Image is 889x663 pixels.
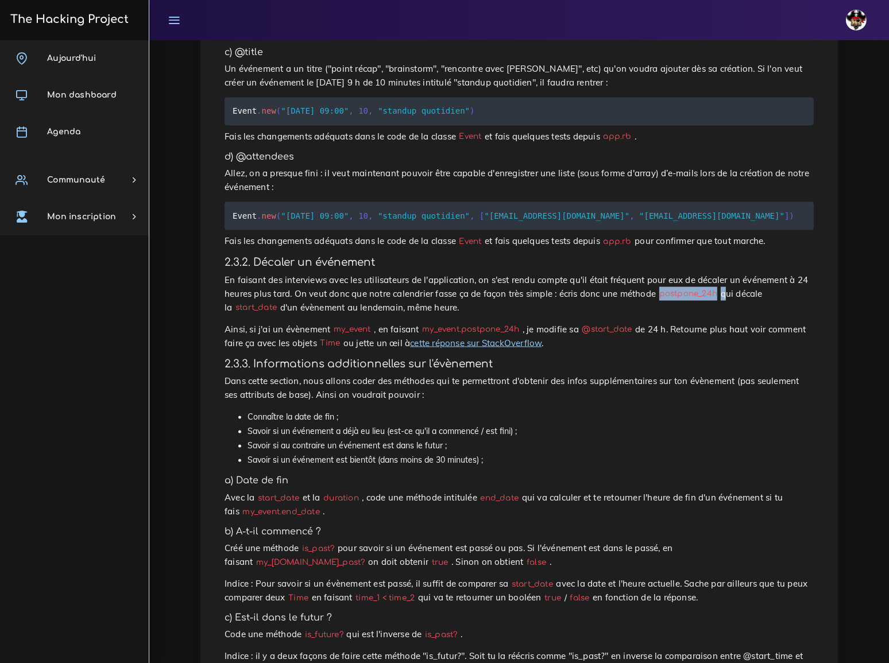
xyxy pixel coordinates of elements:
[656,288,721,300] code: postpone_24h
[470,211,474,220] span: ,
[225,62,814,90] p: Un événement a un titre ("point récap", "brainstorm", "rencontre avec [PERSON_NAME]", etc) qu'on ...
[508,579,556,591] code: start_date
[281,107,349,116] span: "[DATE] 09:00"
[232,302,280,314] code: start_date
[248,453,814,468] li: Savoir si un événement est bientôt (dans moins de 30 minutes) ;
[225,542,814,569] p: Créé une méthode pour savoir si un événement est passé ou pas. Si l'événement est dans le passé, ...
[225,47,814,58] h5: c) @title
[47,176,105,184] span: Communauté
[378,211,470,220] span: "standup quotidien"
[262,211,276,220] span: new
[784,211,789,220] span: ]
[456,236,485,248] code: Event
[470,107,474,116] span: )
[579,324,635,336] code: @start_date
[317,338,343,350] code: Time
[410,338,542,348] a: cette réponse sur StackOverflow
[353,592,418,604] code: time_1 < time_2
[225,375,814,402] p: Dans cette section, nous allons coder des méthodes qui te permettront d'obtenir des infos supplém...
[233,107,257,116] span: Event
[330,324,374,336] code: my_event
[257,211,261,220] span: .
[47,127,80,136] span: Agenda
[225,256,814,269] h4: 2.3.2. Décaler un événement
[378,107,470,116] span: "standup quotidien"
[524,557,550,569] code: false
[789,211,794,220] span: )
[225,476,814,487] h5: a) Date de fin
[47,91,117,99] span: Mon dashboard
[846,10,867,30] img: avatar
[225,273,814,315] p: En faisant des interviews avec les utilisateurs de l'application, on s'est rendu compte qu'il éta...
[7,13,129,26] h3: The Hacking Project
[47,54,96,63] span: Aujourd'hui
[320,493,362,505] code: duration
[567,592,593,604] code: false
[225,323,814,350] p: Ainsi, si j'ai un évènement , en faisant , je modifie sa de 24 h. Retourne plus haut voir comment...
[248,425,814,439] li: Savoir si un événement a déjà eu lieu (est-ce qu'il a commencé / est fini) ;
[422,629,461,641] code: is_past?
[254,493,302,505] code: start_date
[233,211,257,220] span: Event
[349,107,353,116] span: ,
[349,211,353,220] span: ,
[239,506,323,518] code: my_event.end_date
[542,592,565,604] code: true
[368,107,373,116] span: ,
[253,557,368,569] code: my_[DOMAIN_NAME]_past?
[225,152,814,162] h5: d) @attendees
[225,166,814,194] p: Allez, on a presque fini : il veut maintenant pouvoir être capable d'enregistrer une liste (sous ...
[419,324,523,336] code: my_event.postpone_24h
[248,439,814,453] li: Savoir si au contraire un événement est dans le futur ;
[257,107,261,116] span: .
[225,234,814,248] p: Fais les changements adéquats dans le code de la classe et fais quelques tests depuis pour confir...
[281,211,349,220] span: "[DATE] 09:00"
[262,107,276,116] span: new
[225,613,814,624] h5: c) Est-il dans le futur ?
[600,131,635,143] code: app.rb
[225,527,814,538] h5: b) A-t-il commencé ?
[276,107,281,116] span: (
[428,557,451,569] code: true
[299,543,338,555] code: is_past?
[225,577,814,605] p: Indice : Pour savoir si un évènement est passé, il suffit de comparer sa avec la date et l'heure ...
[225,491,814,519] p: Avec la et la , code une méthode intitulée qui va calculer et te retourner l'heure de fin d'un év...
[484,211,629,220] span: "[EMAIL_ADDRESS][DOMAIN_NAME]"
[248,410,814,425] li: Connaître la date de fin ;
[276,211,281,220] span: (
[456,131,485,143] code: Event
[225,358,814,371] h4: 2.3.3. Informations additionnelles sur l'évènement
[285,592,312,604] code: Time
[302,629,346,641] code: is_future?
[358,211,368,220] span: 10
[629,211,634,220] span: ,
[225,130,814,144] p: Fais les changements adéquats dans le code de la classe et fais quelques tests depuis .
[477,493,522,505] code: end_date
[480,211,484,220] span: [
[600,236,635,248] code: app.rb
[47,212,116,221] span: Mon inscription
[368,211,373,220] span: ,
[358,107,368,116] span: 10
[225,628,814,642] p: Code une méthode qui est l'inverse de .
[639,211,784,220] span: "[EMAIL_ADDRESS][DOMAIN_NAME]"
